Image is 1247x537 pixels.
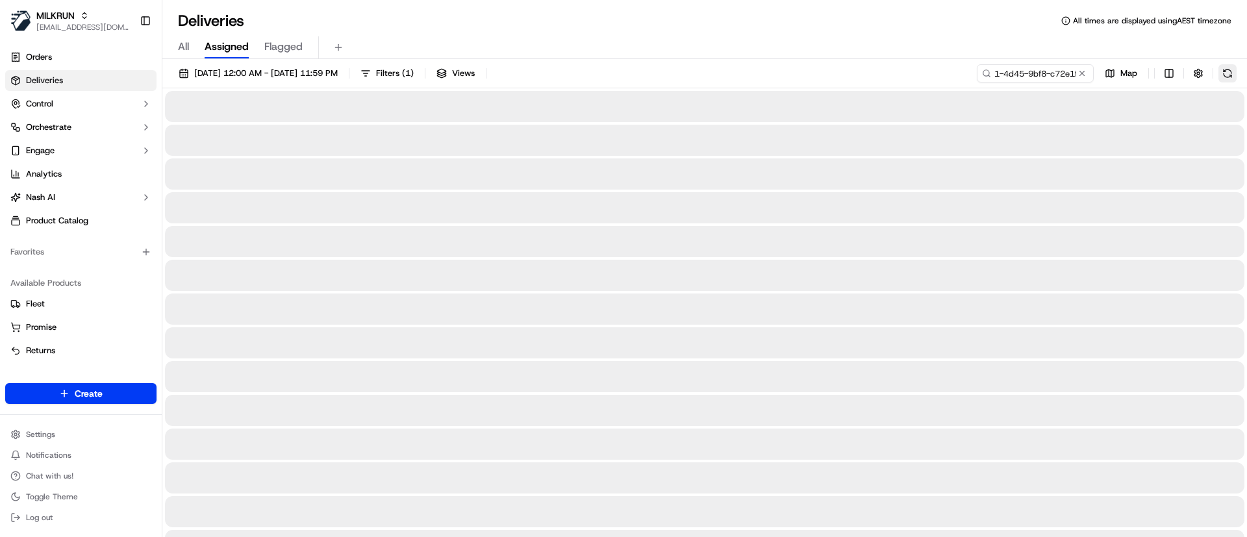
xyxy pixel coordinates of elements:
[5,210,157,231] a: Product Catalog
[5,5,134,36] button: MILKRUNMILKRUN[EMAIL_ADDRESS][DOMAIN_NAME]
[5,317,157,338] button: Promise
[26,345,55,356] span: Returns
[26,98,53,110] span: Control
[5,164,157,184] a: Analytics
[5,425,157,443] button: Settings
[26,215,88,227] span: Product Catalog
[10,10,31,31] img: MILKRUN
[26,75,63,86] span: Deliveries
[5,340,157,361] button: Returns
[173,64,344,82] button: [DATE] 12:00 AM - [DATE] 11:59 PM
[5,293,157,314] button: Fleet
[26,121,71,133] span: Orchestrate
[1099,64,1143,82] button: Map
[26,471,73,481] span: Chat with us!
[26,512,53,523] span: Log out
[5,94,157,114] button: Control
[205,39,249,55] span: Assigned
[26,450,71,460] span: Notifications
[26,51,52,63] span: Orders
[10,345,151,356] a: Returns
[5,47,157,68] a: Orders
[5,140,157,161] button: Engage
[36,9,75,22] button: MILKRUN
[26,192,55,203] span: Nash AI
[5,117,157,138] button: Orchestrate
[10,298,151,310] a: Fleet
[402,68,414,79] span: ( 1 )
[5,242,157,262] div: Favorites
[5,488,157,506] button: Toggle Theme
[355,64,420,82] button: Filters(1)
[26,429,55,440] span: Settings
[1120,68,1137,79] span: Map
[75,387,103,400] span: Create
[376,68,414,79] span: Filters
[5,187,157,208] button: Nash AI
[194,68,338,79] span: [DATE] 12:00 AM - [DATE] 11:59 PM
[977,64,1094,82] input: Type to search
[26,145,55,156] span: Engage
[5,70,157,91] a: Deliveries
[5,273,157,293] div: Available Products
[452,68,475,79] span: Views
[178,39,189,55] span: All
[10,321,151,333] a: Promise
[1218,64,1237,82] button: Refresh
[5,383,157,404] button: Create
[26,492,78,502] span: Toggle Theme
[36,22,129,32] button: [EMAIL_ADDRESS][DOMAIN_NAME]
[26,168,62,180] span: Analytics
[431,64,481,82] button: Views
[5,446,157,464] button: Notifications
[264,39,303,55] span: Flagged
[26,321,57,333] span: Promise
[178,10,244,31] h1: Deliveries
[5,508,157,527] button: Log out
[5,467,157,485] button: Chat with us!
[26,298,45,310] span: Fleet
[1073,16,1231,26] span: All times are displayed using AEST timezone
